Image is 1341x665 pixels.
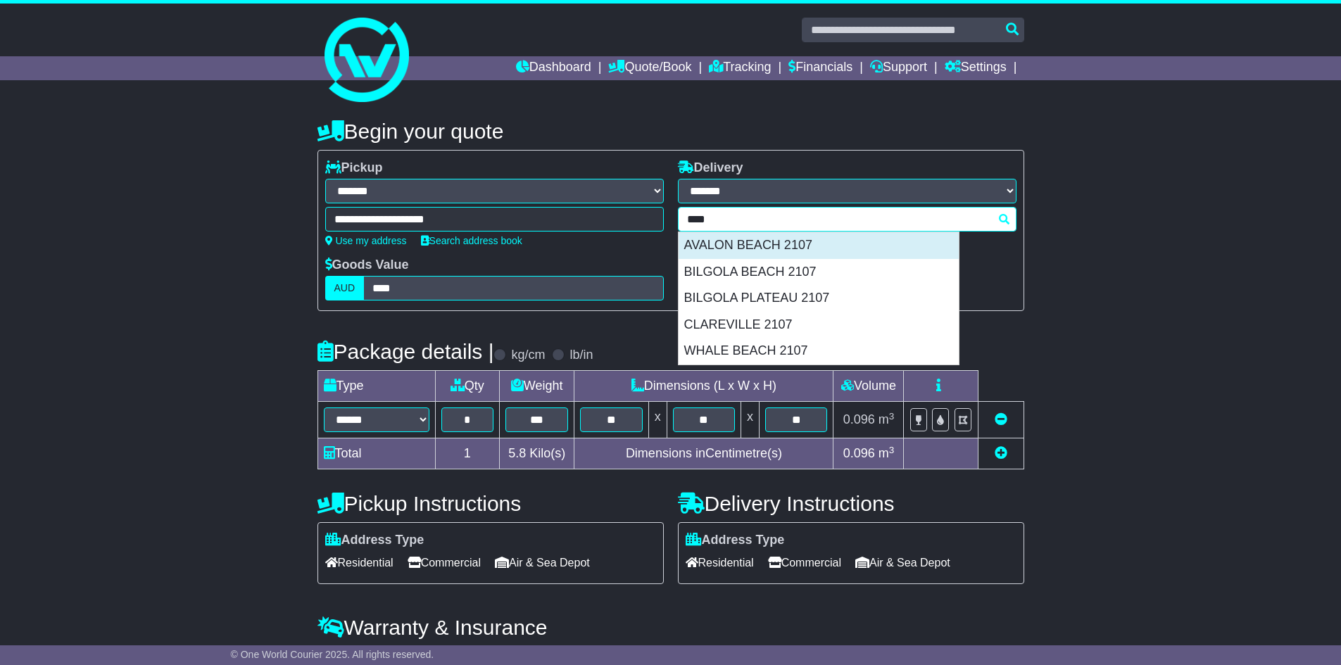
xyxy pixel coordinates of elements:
a: Settings [945,56,1007,80]
h4: Pickup Instructions [317,492,664,515]
a: Remove this item [995,412,1007,426]
td: Weight [500,371,574,402]
td: Type [317,371,435,402]
span: Air & Sea Depot [495,552,590,574]
div: AVALON BEACH 2107 [679,232,959,259]
td: x [648,402,667,438]
a: Financials [788,56,852,80]
span: Residential [325,552,394,574]
td: Total [317,438,435,469]
label: Address Type [686,533,785,548]
label: kg/cm [511,348,545,363]
h4: Delivery Instructions [678,492,1024,515]
td: Kilo(s) [500,438,574,469]
div: CLAREVILLE 2107 [679,312,959,338]
a: Support [870,56,927,80]
a: Tracking [709,56,771,80]
span: © One World Courier 2025. All rights reserved. [231,649,434,660]
label: Pickup [325,160,383,176]
td: Volume [833,371,904,402]
span: 0.096 [843,446,875,460]
a: Quote/Book [608,56,691,80]
td: 1 [435,438,500,469]
label: lb/in [569,348,593,363]
h4: Package details | [317,340,494,363]
span: Air & Sea Depot [855,552,950,574]
span: m [879,412,895,426]
h4: Begin your quote [317,120,1024,143]
span: m [879,446,895,460]
sup: 3 [889,445,895,455]
sup: 3 [889,411,895,422]
td: Dimensions (L x W x H) [574,371,833,402]
a: Dashboard [516,56,591,80]
td: x [741,402,760,438]
span: Commercial [768,552,841,574]
div: BILGOLA BEACH 2107 [679,259,959,286]
a: Add new item [995,446,1007,460]
span: 0.096 [843,412,875,426]
span: 5.8 [508,446,526,460]
h4: Warranty & Insurance [317,616,1024,639]
a: Search address book [421,235,522,246]
div: BILGOLA PLATEAU 2107 [679,285,959,312]
div: WHALE BEACH 2107 [679,338,959,365]
label: Delivery [678,160,743,176]
span: Commercial [408,552,481,574]
label: Address Type [325,533,424,548]
label: Goods Value [325,258,409,273]
span: Residential [686,552,754,574]
td: Qty [435,371,500,402]
label: AUD [325,276,365,300]
td: Dimensions in Centimetre(s) [574,438,833,469]
a: Use my address [325,235,407,246]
